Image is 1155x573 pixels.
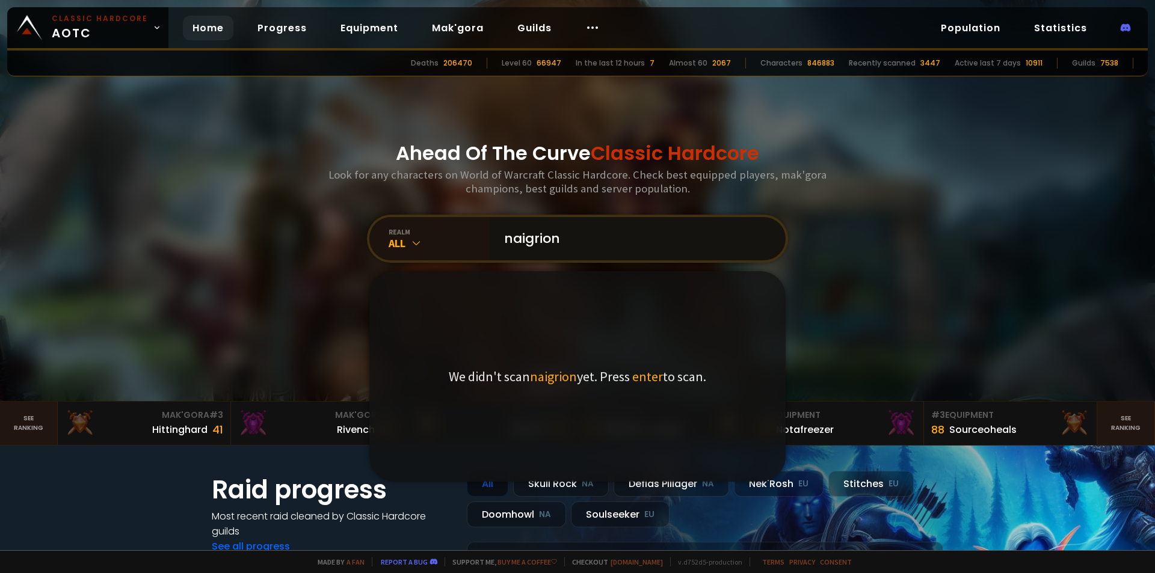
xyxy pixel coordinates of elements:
div: Skull Rock [513,471,609,497]
a: Mak'Gora#2Rivench100 [231,402,404,445]
span: AOTC [52,13,148,42]
span: Checkout [564,557,663,566]
span: v. d752d5 - production [670,557,742,566]
a: a fan [346,557,365,566]
div: Stitches [828,471,914,497]
div: Equipment [758,409,916,421]
div: Sourceoheals [949,422,1017,437]
h1: Raid progress [212,471,452,509]
small: NA [539,509,551,521]
a: Progress [248,16,316,40]
div: Active last 7 days [955,58,1021,69]
div: Soulseeker [571,501,670,527]
div: 88 [931,421,944,438]
small: EU [889,478,899,490]
span: Made by [310,557,365,566]
p: We didn't scan yet. Press to scan. [449,368,706,385]
span: enter [632,368,663,385]
a: #3Equipment88Sourceoheals [924,402,1097,445]
div: 41 [212,421,223,438]
div: 3447 [920,58,940,69]
span: Classic Hardcore [591,139,759,167]
div: Defias Pillager [614,471,729,497]
div: 7538 [1100,58,1118,69]
div: Equipment [931,409,1089,421]
input: Search a character... [497,217,771,260]
div: realm [389,227,490,236]
div: Guilds [1072,58,1095,69]
a: #2Equipment88Notafreezer [751,402,924,445]
div: 2067 [712,58,731,69]
div: Mak'Gora [65,409,223,421]
a: Seeranking [1097,402,1155,445]
div: Deaths [411,58,439,69]
a: Report a bug [381,557,428,566]
a: Equipment [331,16,408,40]
div: In the last 12 hours [576,58,645,69]
div: Rivench [337,422,375,437]
a: Classic HardcoreAOTC [7,7,168,48]
div: Notafreezer [776,422,834,437]
div: Hittinghard [152,422,208,437]
a: [DOMAIN_NAME] [611,557,663,566]
div: Nek'Rosh [734,471,824,497]
div: All [389,236,490,250]
div: 206470 [443,58,472,69]
h3: Look for any characters on World of Warcraft Classic Hardcore. Check best equipped players, mak'g... [324,168,831,195]
span: Support me, [445,557,557,566]
div: 846883 [807,58,834,69]
a: Mak'Gora#3Hittinghard41 [58,402,231,445]
a: Mak'gora [422,16,493,40]
h4: Most recent raid cleaned by Classic Hardcore guilds [212,509,452,539]
div: Level 60 [502,58,532,69]
small: EU [798,478,808,490]
small: NA [582,478,594,490]
a: Consent [820,557,852,566]
small: Classic Hardcore [52,13,148,24]
small: NA [702,478,714,490]
small: EU [644,509,654,521]
div: Almost 60 [669,58,707,69]
span: # 3 [931,409,945,421]
span: # 3 [209,409,223,421]
div: Doomhowl [467,501,566,527]
h1: Ahead Of The Curve [396,139,759,168]
div: All [467,471,508,497]
div: Mak'Gora [238,409,396,421]
div: Recently scanned [849,58,916,69]
a: Population [931,16,1010,40]
div: 7 [650,58,654,69]
div: 66947 [537,58,561,69]
a: Home [183,16,233,40]
div: Characters [760,58,802,69]
a: Privacy [789,557,815,566]
div: 10911 [1026,58,1043,69]
a: See all progress [212,539,290,553]
a: Terms [762,557,784,566]
span: naigrion [530,368,577,385]
a: Guilds [508,16,561,40]
a: Buy me a coffee [497,557,557,566]
a: Statistics [1024,16,1097,40]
